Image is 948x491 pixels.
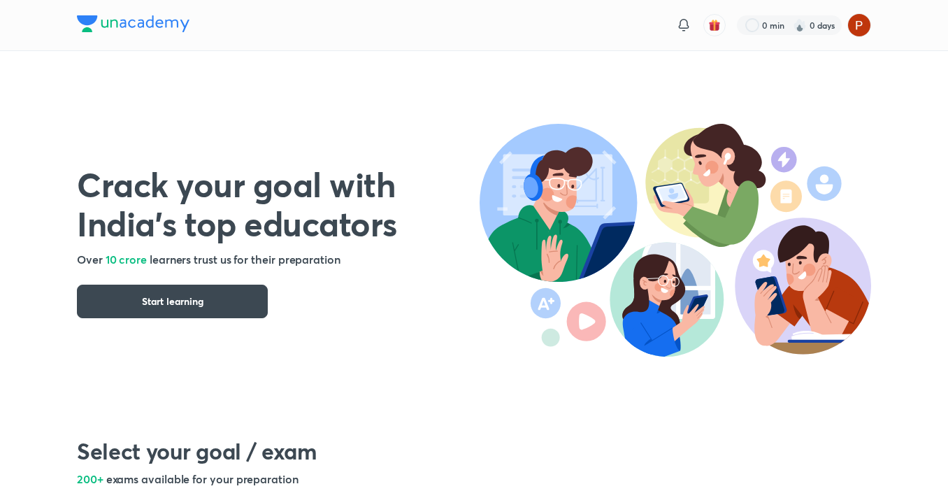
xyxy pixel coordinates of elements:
h2: Select your goal / exam [77,437,871,465]
button: Start learning [77,285,268,318]
h5: Over learners trust us for their preparation [77,251,480,268]
span: 10 crore [106,252,147,266]
h1: Crack your goal with India’s top educators [77,164,480,243]
span: Start learning [142,294,203,308]
img: header [480,124,871,357]
img: avatar [708,19,721,31]
img: streak [793,18,807,32]
a: Company Logo [77,15,189,36]
img: Company Logo [77,15,189,32]
span: exams available for your preparation [106,471,299,486]
h5: 200+ [77,471,871,488]
img: Palak [847,13,871,37]
button: avatar [703,14,726,36]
